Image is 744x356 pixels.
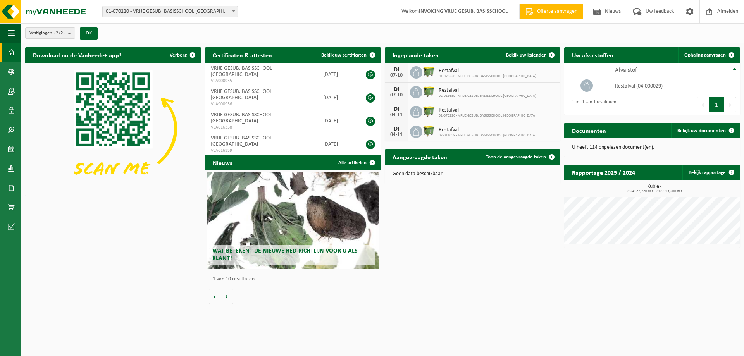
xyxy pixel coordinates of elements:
[332,155,380,170] a: Alle artikelen
[422,124,436,138] img: WB-1100-HPE-GN-50
[211,89,272,101] span: VRIJE GESUB. BASISSCHOOL [GEOGRAPHIC_DATA]
[677,128,726,133] span: Bekijk uw documenten
[519,4,583,19] a: Offerte aanvragen
[439,74,536,79] span: 01-070220 - VRIJE GESUB. BASISSCHOOL [GEOGRAPHIC_DATA]
[317,63,356,86] td: [DATE]
[205,47,280,62] h2: Certificaten & attesten
[389,132,404,138] div: 04-11
[535,8,579,15] span: Offerte aanvragen
[439,114,536,118] span: 01-070220 - VRIJE GESUB. BASISSCHOOL [GEOGRAPHIC_DATA]
[568,189,740,193] span: 2024: 27,720 m3 - 2025: 13,200 m3
[54,31,65,36] count: (2/2)
[221,289,233,304] button: Volgende
[439,127,536,133] span: Restafval
[439,133,536,138] span: 02-011659 - VRIJE GESUB. BASISSCHOOL [GEOGRAPHIC_DATA]
[671,123,739,138] a: Bekijk uw documenten
[80,27,98,40] button: OK
[207,172,379,269] a: Wat betekent de nieuwe RED-richtlijn voor u als klant?
[389,106,404,112] div: DI
[211,124,312,131] span: VLA616338
[568,96,616,113] div: 1 tot 1 van 1 resultaten
[389,67,404,73] div: DI
[709,97,724,112] button: 1
[213,277,377,282] p: 1 van 10 resultaten
[572,145,732,150] p: U heeft 114 ongelezen document(en).
[564,47,621,62] h2: Uw afvalstoffen
[568,184,740,193] h3: Kubiek
[315,47,380,63] a: Bekijk uw certificaten
[678,47,739,63] a: Ophaling aanvragen
[103,6,238,17] span: 01-070220 - VRIJE GESUB. BASISSCHOOL MOEN - MOEN
[211,148,312,154] span: VLA616339
[439,88,536,94] span: Restafval
[697,97,709,112] button: Previous
[439,94,536,98] span: 02-011659 - VRIJE GESUB. BASISSCHOOL [GEOGRAPHIC_DATA]
[480,149,560,165] a: Toon de aangevraagde taken
[212,248,358,261] span: Wat betekent de nieuwe RED-richtlijn voor u als klant?
[211,78,312,84] span: VLA900955
[615,67,637,73] span: Afvalstof
[205,155,240,170] h2: Nieuws
[422,85,436,98] img: WB-1100-HPE-GN-50
[211,135,272,147] span: VRIJE GESUB. BASISSCHOOL [GEOGRAPHIC_DATA]
[389,126,404,132] div: DI
[682,165,739,180] a: Bekijk rapportage
[25,47,129,62] h2: Download nu de Vanheede+ app!
[25,27,75,39] button: Vestigingen(2/2)
[564,123,614,138] h2: Documenten
[102,6,238,17] span: 01-070220 - VRIJE GESUB. BASISSCHOOL MOEN - MOEN
[609,77,740,94] td: restafval (04-000029)
[684,53,726,58] span: Ophaling aanvragen
[724,97,736,112] button: Next
[393,171,553,177] p: Geen data beschikbaar.
[164,47,200,63] button: Verberg
[422,65,436,78] img: WB-1100-HPE-GN-50
[389,73,404,78] div: 07-10
[389,86,404,93] div: DI
[385,47,446,62] h2: Ingeplande taken
[211,101,312,107] span: VLA900956
[25,63,201,194] img: Download de VHEPlus App
[170,53,187,58] span: Verberg
[321,53,367,58] span: Bekijk uw certificaten
[29,28,65,39] span: Vestigingen
[211,65,272,77] span: VRIJE GESUB. BASISSCHOOL [GEOGRAPHIC_DATA]
[500,47,560,63] a: Bekijk uw kalender
[564,165,643,180] h2: Rapportage 2025 / 2024
[439,68,536,74] span: Restafval
[389,93,404,98] div: 07-10
[389,112,404,118] div: 04-11
[317,86,356,109] td: [DATE]
[317,109,356,132] td: [DATE]
[439,107,536,114] span: Restafval
[422,105,436,118] img: WB-1100-HPE-GN-50
[209,289,221,304] button: Vorige
[419,9,508,14] strong: INVOICING VRIJE GESUB. BASISSCHOOL
[317,132,356,156] td: [DATE]
[506,53,546,58] span: Bekijk uw kalender
[211,112,272,124] span: VRIJE GESUB. BASISSCHOOL [GEOGRAPHIC_DATA]
[385,149,455,164] h2: Aangevraagde taken
[486,155,546,160] span: Toon de aangevraagde taken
